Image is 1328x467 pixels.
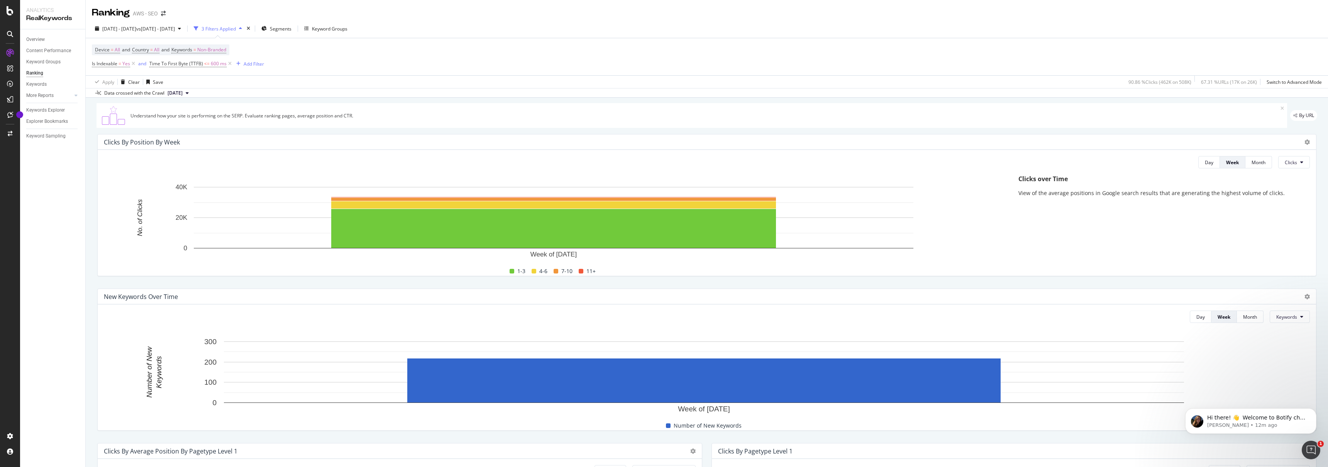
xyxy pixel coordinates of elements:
div: legacy label [1290,110,1317,121]
div: Clicks by pagetype Level 1 [718,447,793,455]
span: [DATE] - [DATE] [102,25,136,32]
text: No. of Clicks [136,199,144,236]
button: Clear [118,76,140,88]
div: Month [1252,159,1265,166]
span: All [154,44,159,55]
text: 100 [204,379,217,387]
a: More Reports [26,92,72,100]
span: 1 [1318,441,1324,447]
span: Number of New Keywords [674,421,742,430]
div: Clicks over Time [1018,175,1302,183]
div: 90.86 % Clicks ( 462K on 508K ) [1128,79,1191,85]
iframe: Intercom notifications message [1174,392,1328,446]
button: Month [1245,156,1272,168]
a: Keyword Groups [26,58,80,66]
div: Apply [102,79,114,85]
button: Keyword Groups [301,22,351,35]
text: Week of [DATE] [530,251,577,258]
span: and [161,46,169,53]
span: Segments [270,25,291,32]
span: Time To First Byte (TTFB) [149,60,203,67]
div: Clicks By Position By Week [104,138,180,146]
div: Tooltip anchor [16,111,23,118]
div: More Reports [26,92,54,100]
div: Overview [26,36,45,44]
span: Device [95,46,110,53]
div: Understand how your site is performing on the SERP. Evaluate ranking pages, average position and ... [130,112,1281,119]
span: = [150,46,153,53]
div: Analytics [26,6,79,14]
div: Explorer Bookmarks [26,117,68,126]
span: 1-3 [517,267,525,276]
a: Content Performance [26,47,80,55]
button: [DATE] - [DATE]vs[DATE] - [DATE] [92,22,184,35]
div: Keywords Explorer [26,106,65,114]
button: Add Filter [233,59,264,68]
div: times [245,25,252,32]
div: Day [1196,314,1205,320]
div: RealKeywords [26,14,79,23]
text: 0 [184,245,187,252]
text: 40K [176,184,188,191]
span: 2025 Sep. 10th [168,90,183,97]
div: Keyword Groups [26,58,61,66]
svg: A chart. [104,183,1003,260]
iframe: Intercom live chat [1302,441,1320,459]
div: Month [1243,314,1257,320]
span: vs [DATE] - [DATE] [136,25,175,32]
span: 4-6 [539,267,547,276]
button: and [138,60,146,67]
button: Day [1190,311,1211,323]
span: Country [132,46,149,53]
button: Switch to Advanced Mode [1264,76,1322,88]
text: 0 [212,399,217,407]
div: Clear [128,79,140,85]
span: Keywords [171,46,192,53]
a: Overview [26,36,80,44]
span: Yes [122,58,130,69]
div: Keyword Sampling [26,132,66,140]
div: Ranking [92,6,130,19]
text: Week of [DATE] [678,405,730,413]
button: Save [143,76,163,88]
span: 11+ [586,267,596,276]
span: and [122,46,130,53]
div: Day [1205,159,1213,166]
button: Segments [258,22,295,35]
a: Ranking [26,69,80,77]
div: AWS - SEO [133,10,158,17]
div: 3 Filters Applied [202,25,236,32]
div: Ranking [26,69,43,77]
a: Keyword Sampling [26,132,80,140]
span: Non-Branded [197,44,226,55]
button: [DATE] [164,88,192,98]
button: Week [1211,311,1237,323]
div: Data crossed with the Crawl [104,90,164,97]
a: Keywords [26,80,80,88]
span: = [193,46,196,53]
button: Apply [92,76,114,88]
div: Keywords [26,80,47,88]
button: Clicks [1278,156,1310,168]
div: Clicks By Average Position by pagetype Level 1 [104,447,237,455]
span: All [115,44,120,55]
a: Keywords Explorer [26,106,80,114]
span: Keywords [1276,314,1297,320]
span: Clicks [1285,159,1297,166]
button: Keywords [1270,311,1310,323]
span: 7-10 [561,267,573,276]
div: Switch to Advanced Mode [1267,79,1322,85]
button: Day [1198,156,1220,168]
svg: A chart. [104,338,1304,414]
div: 67.31 % URLs ( 17K on 26K ) [1201,79,1257,85]
button: 3 Filters Applied [191,22,245,35]
div: Week [1226,159,1239,166]
text: 200 [204,358,217,366]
